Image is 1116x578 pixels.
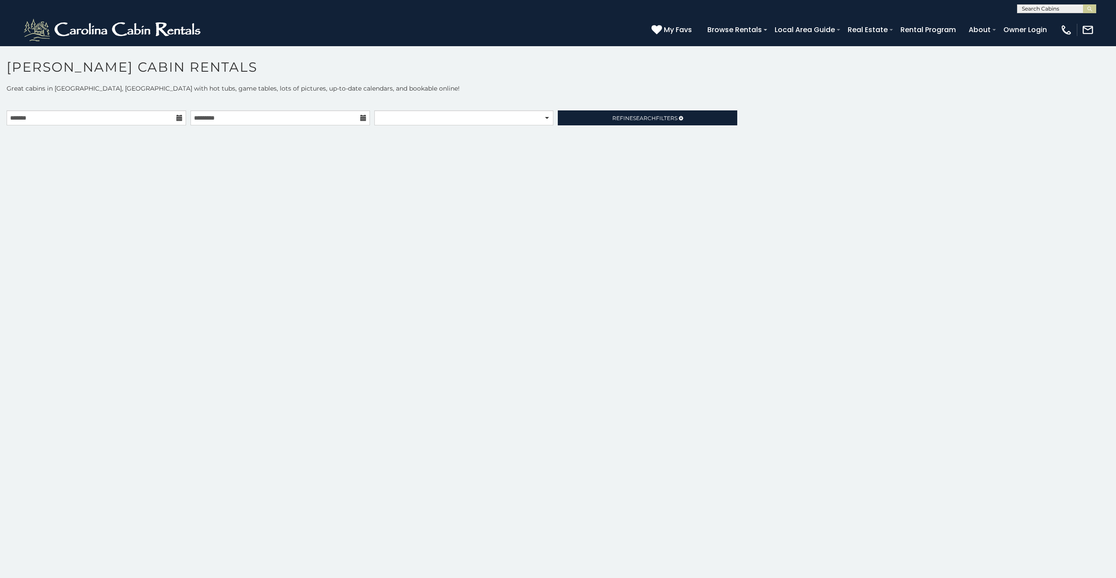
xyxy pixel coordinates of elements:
span: My Favs [664,24,692,35]
img: phone-regular-white.png [1060,24,1072,36]
img: mail-regular-white.png [1082,24,1094,36]
a: Local Area Guide [770,22,839,37]
span: Search [633,115,656,121]
span: Refine Filters [612,115,677,121]
a: Rental Program [896,22,960,37]
a: Owner Login [999,22,1051,37]
a: About [964,22,995,37]
a: My Favs [651,24,694,36]
a: RefineSearchFilters [558,110,737,125]
img: White-1-2.png [22,17,205,43]
a: Real Estate [843,22,892,37]
a: Browse Rentals [703,22,766,37]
